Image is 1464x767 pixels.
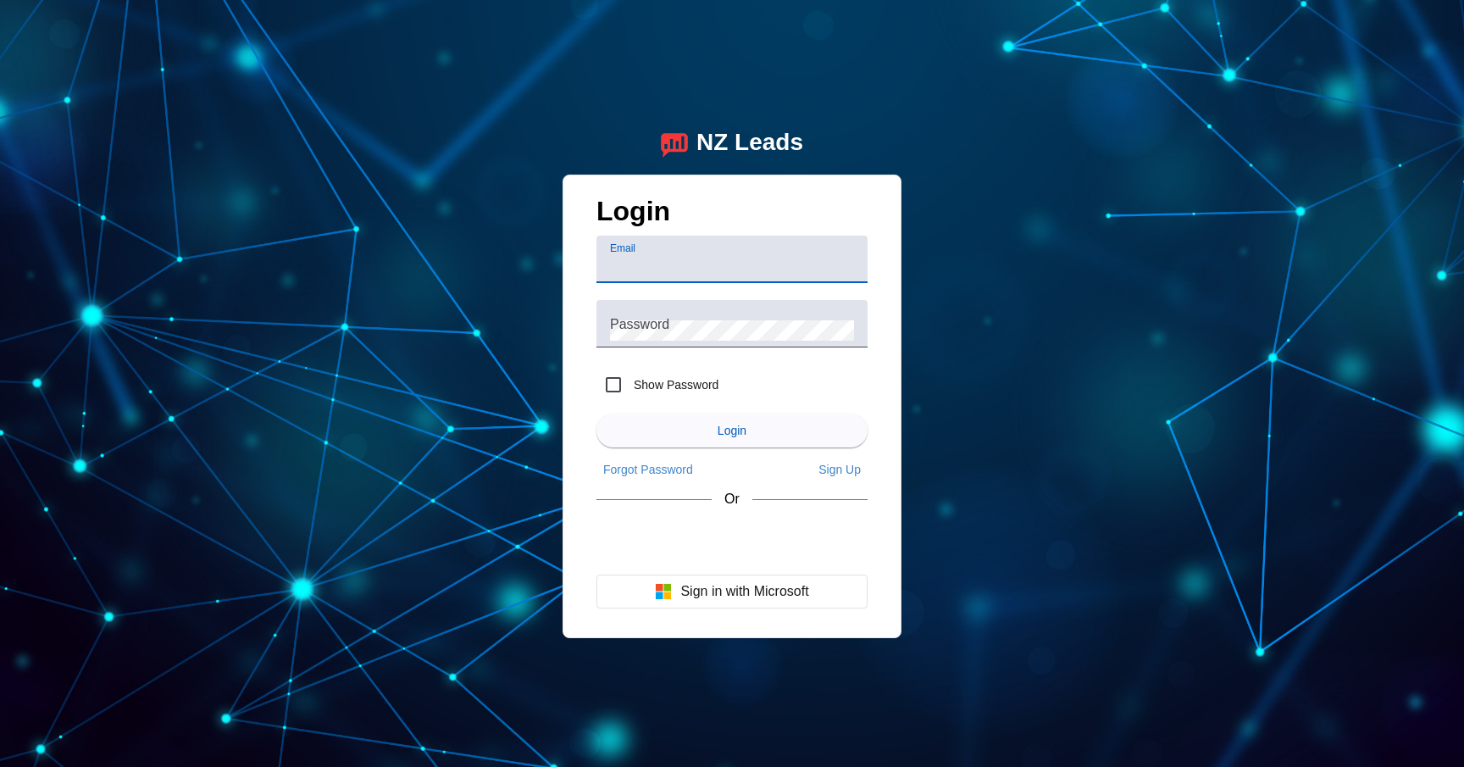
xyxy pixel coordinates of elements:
button: Login [596,414,868,447]
img: Microsoft logo [655,583,672,600]
label: Show Password [630,376,718,393]
iframe: Sign in with Google Button [588,522,876,559]
span: Sign Up [818,463,861,476]
img: logo [661,129,688,158]
span: Forgot Password [603,463,693,476]
span: Or [724,492,740,507]
div: NZ Leads [696,129,803,158]
span: Login [718,424,746,437]
button: Sign in with Microsoft [596,575,868,609]
mat-label: Password [610,316,669,331]
a: logoNZ Leads [661,129,803,158]
mat-label: Email [610,242,635,253]
h1: Login [596,196,868,236]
